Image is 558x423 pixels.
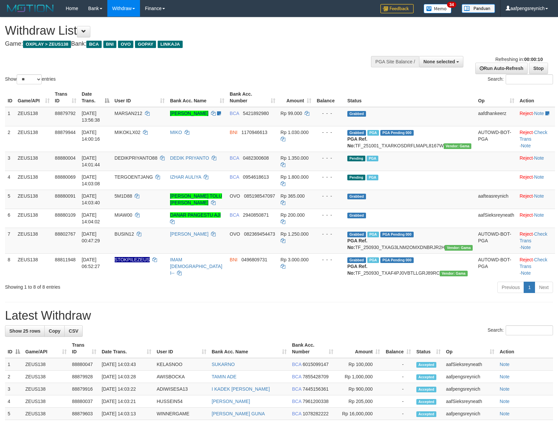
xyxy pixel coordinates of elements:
[345,253,475,279] td: TF_250930_TXAF4PJ0VBTLLGRJ89RC
[347,130,366,136] span: Grabbed
[243,155,269,161] span: Copy 0482300608 to clipboard
[99,339,154,358] th: Date Trans.: activate to sort column ascending
[212,386,270,392] a: I KADEK [PERSON_NAME]
[367,156,378,161] span: Marked by aafpengsreynich
[154,358,209,371] td: KELASNOO
[5,3,56,13] img: MOTION_logo.png
[52,88,79,107] th: Trans ID: activate to sort column ascending
[475,88,517,107] th: Op: activate to sort column ascending
[5,171,15,190] td: 4
[345,228,475,253] td: TF_250930_TXAG3LNM2OMXDNBRJR2H
[475,228,517,253] td: AUTOWD-BOT-PGA
[517,107,555,126] td: ·
[5,371,23,383] td: 2
[475,209,517,228] td: aafSieksreyneath
[82,257,100,269] span: [DATE] 06:52:27
[170,193,222,205] a: [PERSON_NAME] TOLU [PERSON_NAME]
[424,4,452,13] img: Button%20Memo.svg
[281,193,305,199] span: Rp 365.000
[55,193,76,199] span: 88880091
[447,2,456,8] span: 34
[17,74,42,84] select: Showentries
[5,358,23,371] td: 1
[170,155,209,161] a: DEDIK PRIYANTO
[520,155,533,161] a: Reject
[99,383,154,395] td: [DATE] 14:03:22
[475,126,517,152] td: AUTOWD-BOT-PGA
[497,339,553,358] th: Action
[241,257,267,262] span: Copy 0496809731 to clipboard
[64,325,83,337] a: CSV
[416,411,436,417] span: Accepted
[23,41,71,48] span: OXPLAY > ZEUS138
[367,257,379,263] span: Marked by aafsreyleap
[281,155,309,161] span: Rp 1.350.000
[497,282,524,293] a: Previous
[521,143,531,148] a: Note
[23,395,69,408] td: ZEUS138
[5,339,23,358] th: ID: activate to sort column descending
[115,231,134,237] span: BUSIN12
[230,155,239,161] span: BCA
[15,88,52,107] th: Game/API: activate to sort column ascending
[495,57,543,62] span: Refreshing in:
[230,111,239,116] span: BCA
[99,371,154,383] td: [DATE] 14:03:28
[367,130,379,136] span: Marked by aafpengsreynich
[55,130,76,135] span: 88879944
[115,212,132,218] span: MIAW00
[520,130,533,135] a: Reject
[115,174,153,180] span: TERGOENTJANG
[520,111,533,116] a: Reject
[517,171,555,190] td: ·
[416,374,436,380] span: Accepted
[82,130,100,142] span: [DATE] 14:00:16
[336,358,383,371] td: Rp 100,000
[443,339,497,358] th: Op: activate to sort column ascending
[317,174,342,180] div: - - -
[99,358,154,371] td: [DATE] 14:03:43
[5,152,15,171] td: 3
[347,213,366,218] span: Grabbed
[383,408,414,420] td: -
[289,339,336,358] th: Bank Acc. Number: activate to sort column ascending
[15,152,52,171] td: ZEUS138
[5,281,228,290] div: Showing 1 to 8 of 8 entries
[5,395,23,408] td: 4
[347,156,365,161] span: Pending
[230,193,240,199] span: OVO
[380,4,414,13] img: Feedback.jpg
[443,371,497,383] td: aafpengsreynich
[416,362,436,368] span: Accepted
[520,193,533,199] a: Reject
[524,57,543,62] strong: 00:00:10
[55,155,76,161] span: 88880004
[317,231,342,237] div: - - -
[5,253,15,279] td: 8
[416,399,436,405] span: Accepted
[367,175,378,180] span: Marked by aafpengsreynich
[414,339,443,358] th: Status: activate to sort column ascending
[23,358,69,371] td: ZEUS138
[170,174,201,180] a: IZHAR AULIYA
[371,56,419,67] div: PGA Site Balance /
[15,190,52,209] td: ZEUS138
[443,395,497,408] td: aafSieksreyneath
[281,257,309,262] span: Rp 3.000.000
[517,228,555,253] td: · ·
[243,212,269,218] span: Copy 2940850871 to clipboard
[55,174,76,180] span: 88880069
[347,257,366,263] span: Grabbed
[99,395,154,408] td: [DATE] 14:03:21
[443,408,497,420] td: aafpengsreynich
[55,212,76,218] span: 88880109
[383,371,414,383] td: -
[475,107,517,126] td: aafdhankeerz
[103,41,116,48] span: BNI
[347,264,367,276] b: PGA Ref. No:
[154,339,209,358] th: User ID: activate to sort column ascending
[517,88,555,107] th: Action
[347,232,366,237] span: Grabbed
[317,212,342,218] div: - - -
[82,155,100,167] span: [DATE] 14:01:44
